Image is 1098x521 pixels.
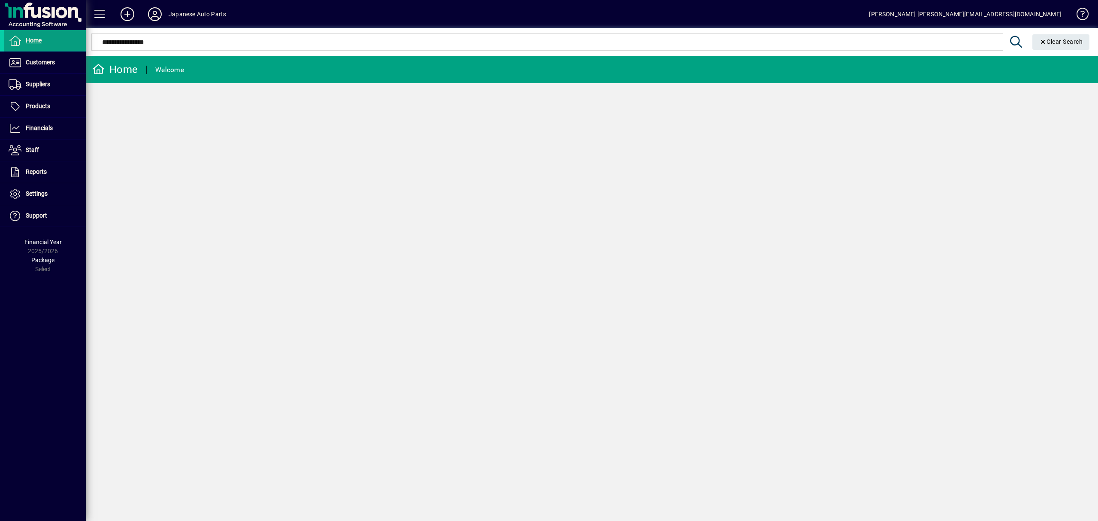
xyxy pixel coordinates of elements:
[4,74,86,95] a: Suppliers
[31,257,54,264] span: Package
[4,183,86,205] a: Settings
[26,103,50,109] span: Products
[26,124,53,131] span: Financials
[1070,2,1087,30] a: Knowledge Base
[4,52,86,73] a: Customers
[4,96,86,117] a: Products
[169,7,226,21] div: Japanese Auto Parts
[26,168,47,175] span: Reports
[26,146,39,153] span: Staff
[114,6,141,22] button: Add
[1032,34,1090,50] button: Clear
[869,7,1062,21] div: [PERSON_NAME] [PERSON_NAME][EMAIL_ADDRESS][DOMAIN_NAME]
[1039,38,1083,45] span: Clear Search
[92,63,138,76] div: Home
[4,161,86,183] a: Reports
[4,139,86,161] a: Staff
[26,37,42,44] span: Home
[141,6,169,22] button: Profile
[26,190,48,197] span: Settings
[24,239,62,245] span: Financial Year
[26,81,50,88] span: Suppliers
[26,212,47,219] span: Support
[4,205,86,227] a: Support
[26,59,55,66] span: Customers
[155,63,184,77] div: Welcome
[4,118,86,139] a: Financials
